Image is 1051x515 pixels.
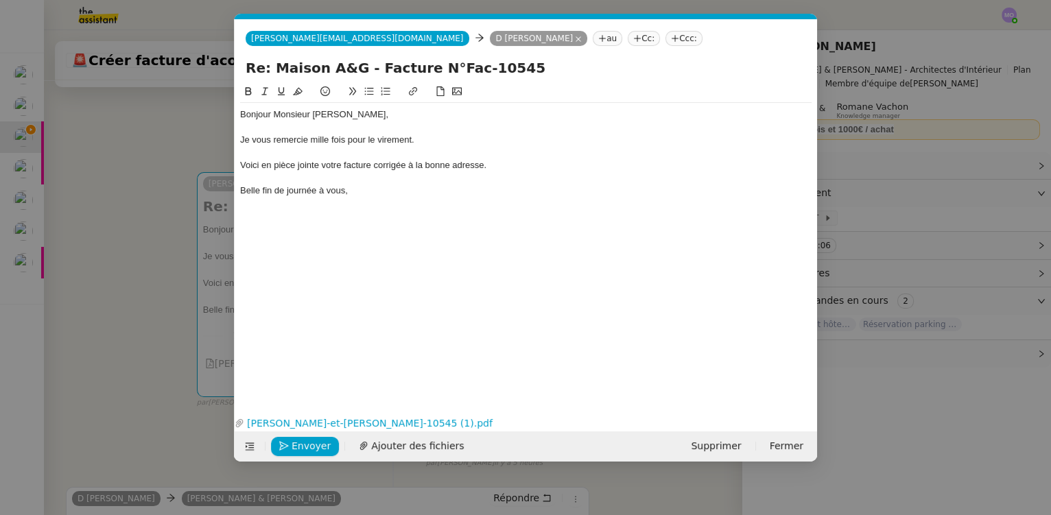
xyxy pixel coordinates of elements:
[251,34,464,43] span: [PERSON_NAME][EMAIL_ADDRESS][DOMAIN_NAME]
[292,438,331,454] span: Envoyer
[761,437,812,456] button: Fermer
[240,184,812,197] div: Belle fin de journée à vous,
[351,437,472,456] button: Ajouter des fichiers
[240,134,812,146] div: Je vous remercie mille fois pour le virement.
[240,159,812,171] div: Voici en pièce jointe votre facture corrigée à la bonne adresse.
[246,58,806,78] input: Subject
[371,438,464,454] span: Ajouter des fichiers
[691,438,741,454] span: Supprimer
[665,31,702,46] nz-tag: Ccc:
[683,437,749,456] button: Supprimer
[240,108,812,121] div: Bonjour Monsieur [PERSON_NAME],
[593,31,622,46] nz-tag: au
[628,31,660,46] nz-tag: Cc:
[244,416,802,431] a: [PERSON_NAME]-et-[PERSON_NAME]-10545 (1).pdf
[490,31,587,46] nz-tag: D [PERSON_NAME]
[271,437,339,456] button: Envoyer
[770,438,803,454] span: Fermer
